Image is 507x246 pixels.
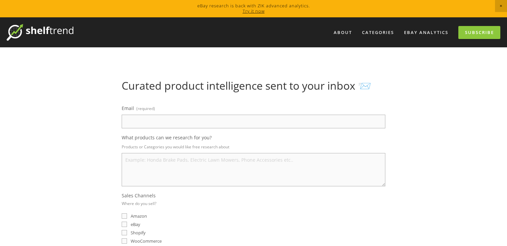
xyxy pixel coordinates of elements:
p: Where do you sell? [122,199,156,208]
span: Shopify [131,230,146,236]
span: WooCommerce [131,238,162,244]
span: Amazon [131,213,147,219]
input: Shopify [122,230,127,235]
a: eBay Analytics [400,27,453,38]
span: Email [122,105,134,111]
span: Sales Channels [122,192,156,199]
input: WooCommerce [122,238,127,244]
span: What products can we research for you? [122,134,212,141]
p: Products or Categories you would like free research about [122,142,385,152]
div: Categories [358,27,398,38]
a: Try it now [243,8,265,14]
input: eBay [122,222,127,227]
h1: Curated product intelligence sent to your inbox 📨 [122,79,385,92]
span: eBay [131,221,140,227]
span: (required) [136,104,155,113]
a: About [329,27,356,38]
img: ShelfTrend [7,24,73,41]
a: Subscribe [458,26,500,39]
input: Amazon [122,213,127,219]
